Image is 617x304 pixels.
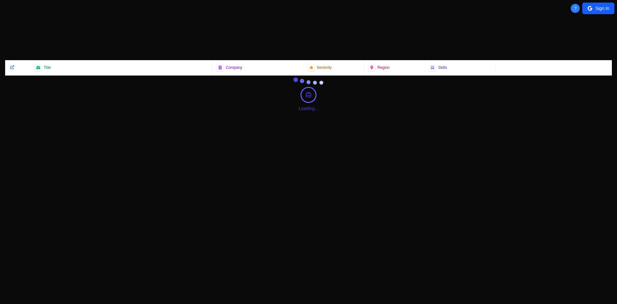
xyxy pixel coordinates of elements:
[377,65,389,70] span: Region
[438,65,447,70] span: Skills
[226,65,242,70] span: Company
[317,65,332,70] span: Seniority
[44,65,51,70] span: Title
[299,105,318,112] div: Loading...
[571,4,580,13] button: About Techjobs
[574,5,577,12] span: ?
[582,3,614,14] button: Sign In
